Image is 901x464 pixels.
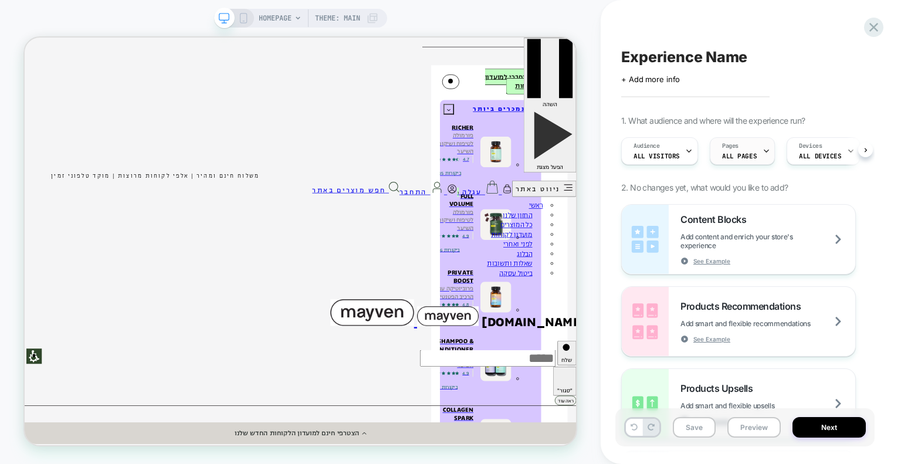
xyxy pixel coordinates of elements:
button: Next [792,417,866,438]
span: Products Recommendations [680,300,807,312]
span: Pages [722,142,739,150]
a: לוגו של האתר , לחץ כאן בחזרה לדף הבית [408,128,605,392]
a: ראשי , לחץ כאן בחזרה לדף הבית [669,206,695,244]
input: חפש.י [527,416,708,439]
button: Preview [727,417,781,438]
ul: Primary [18,218,718,321]
span: Products Upsells [680,382,758,394]
span: [DOMAIN_NAME] [609,367,747,392]
span: משלוח חינם ומהיר | אלפי לקוחות מרוצות | מוקד טלפוני זמין [35,180,313,189]
a: לפני ואחרי [635,258,680,296]
span: Theme: MAIN [315,9,360,28]
img: mayven.co.il [408,349,519,385]
span: ניווט באתר [655,196,714,208]
span: השהה [690,84,710,94]
span: All Visitors [634,152,680,160]
span: ALL PAGES [722,152,757,160]
a: חפש מוצרים באתר [384,191,500,212]
a: ביטול עסקה [629,296,680,334]
button: Save [673,417,716,438]
a: שאלות ותשובות [613,283,680,321]
a: החזון שלנו [634,219,680,257]
span: הפעל מצגת [683,168,719,178]
span: Content Blocks [680,214,752,225]
img: mayven.co.il [523,358,605,385]
span: + Add more info [621,74,680,84]
a: כל המוצרים [631,232,680,270]
span: שלח [716,425,730,435]
button: ניווט באתר [650,191,736,212]
input: לפתיחה תפריט להתאמה אישית [2,415,23,435]
span: 2. No changes yet, what would you like to add? [621,182,788,192]
span: 1. What audience and where will the experience run? [621,116,805,126]
a: הבלוג [653,270,680,309]
span: See Example [693,335,730,343]
a: מועדון לקוחות [618,245,680,283]
span: See Example [693,257,730,265]
span: Experience Name [621,48,747,66]
span: Add smart and flexible recommendations [680,319,840,328]
span: Audience [634,142,660,150]
span: HOMEPAGE [259,9,292,28]
span: Devices [799,142,822,150]
a: עגלה 1 [577,191,649,212]
span: ALL DEVICES [799,152,841,160]
span: Add smart and flexible upsells [680,401,804,410]
span: Add content and enrich your store's experience [680,232,855,250]
button: שלח [710,404,736,437]
span: חפש מוצרים באתר [384,198,482,210]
